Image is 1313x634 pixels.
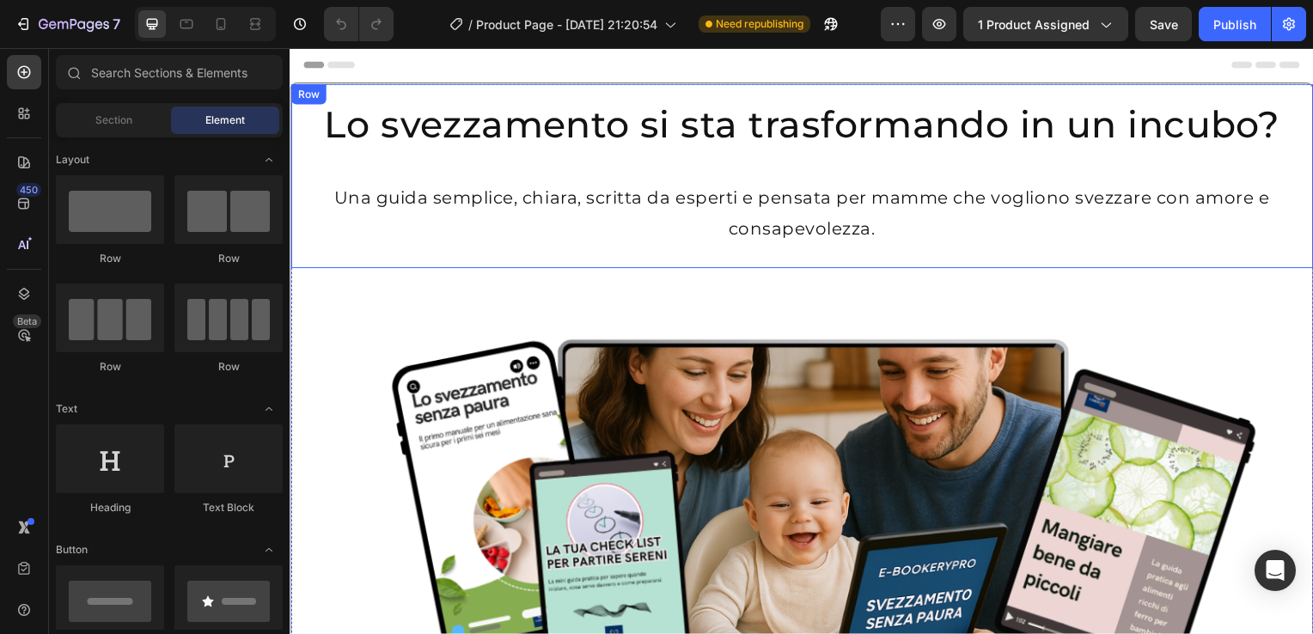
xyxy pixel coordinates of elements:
div: Row [174,359,283,375]
div: Publish [1213,15,1256,34]
button: Publish [1199,7,1271,41]
span: Layout [56,152,89,168]
span: Toggle open [255,395,283,423]
div: Undo/Redo [324,7,394,41]
iframe: Design area [290,48,1313,634]
span: Button [56,542,88,558]
span: Save [1150,17,1178,32]
span: 1 product assigned [978,15,1090,34]
button: Save [1135,7,1192,41]
span: Toggle open [255,536,283,564]
span: Need republishing [716,16,803,32]
span: Product Page - [DATE] 21:20:54 [476,15,657,34]
div: Text Block [174,500,283,515]
input: Search Sections & Elements [56,55,283,89]
button: 1 product assigned [963,7,1128,41]
span: Text [56,401,77,417]
div: 450 [16,183,41,197]
div: Open Intercom Messenger [1255,550,1296,591]
span: Element [205,113,245,128]
div: Beta [13,314,41,328]
span: Section [95,113,132,128]
span: / [468,15,473,34]
button: 7 [7,7,128,41]
div: Row [174,251,283,266]
p: 7 [113,14,120,34]
div: Heading [56,500,164,515]
div: Row [56,359,164,375]
div: Row [56,251,164,266]
span: Toggle open [255,146,283,174]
